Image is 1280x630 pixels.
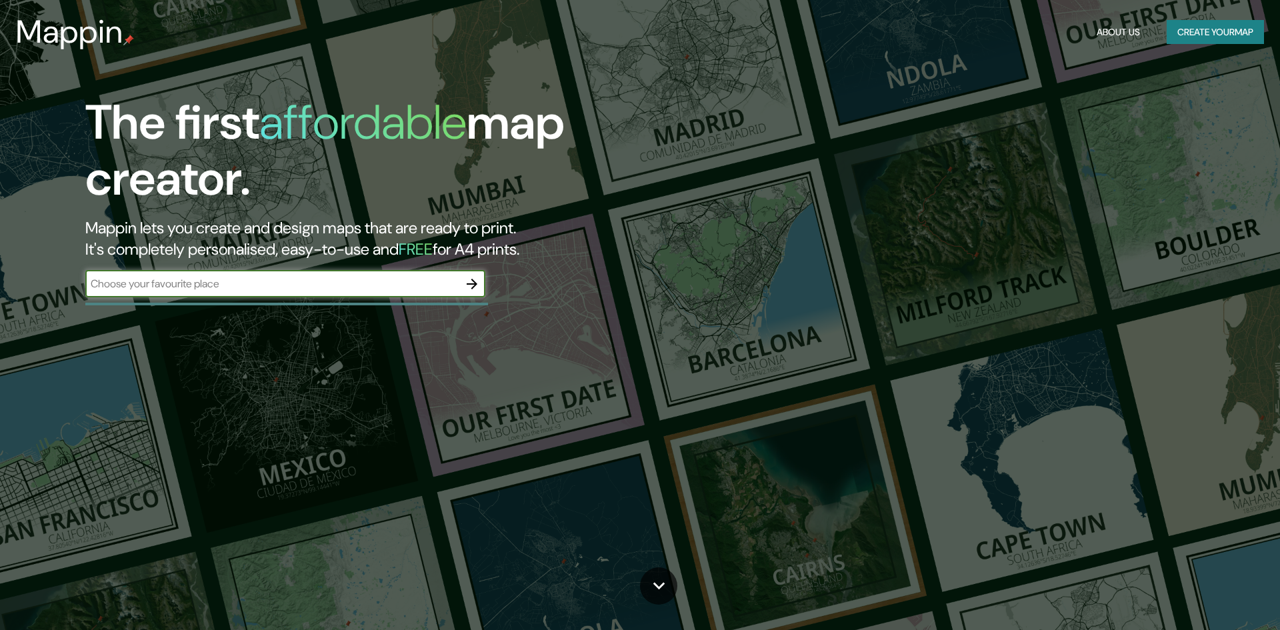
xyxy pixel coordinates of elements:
button: Create yourmap [1167,20,1264,45]
h3: Mappin [16,13,123,51]
h2: Mappin lets you create and design maps that are ready to print. It's completely personalised, eas... [85,217,725,260]
input: Choose your favourite place [85,276,459,291]
h1: affordable [259,91,467,153]
h5: FREE [399,239,433,259]
img: mappin-pin [123,35,134,45]
h1: The first map creator. [85,95,725,217]
button: About Us [1091,20,1145,45]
